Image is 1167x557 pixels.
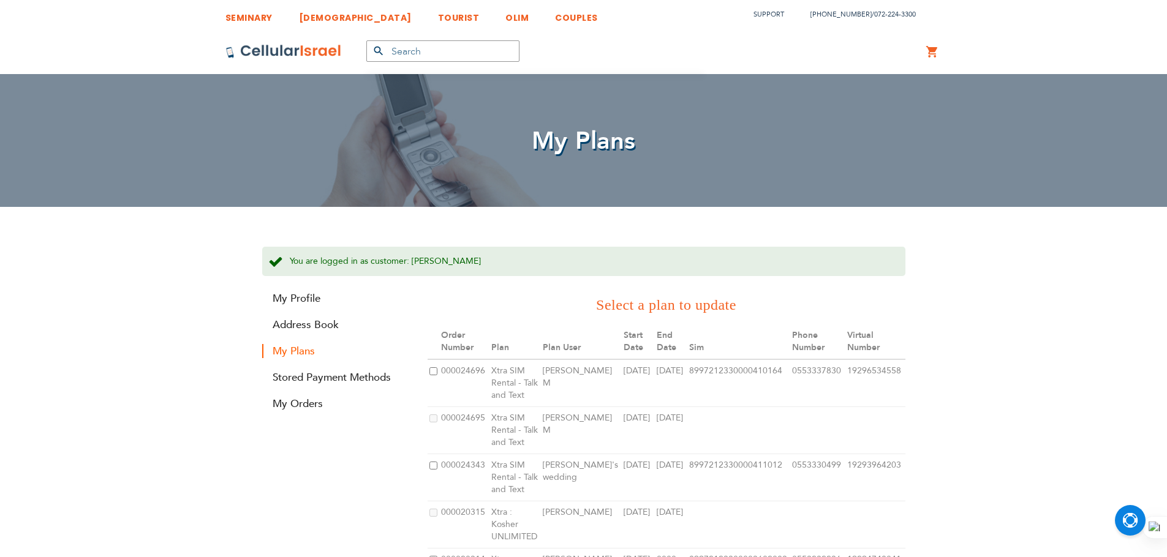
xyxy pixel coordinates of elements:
[622,501,654,548] td: [DATE]
[489,407,542,454] td: Xtra SIM Rental - Talk and Text
[541,359,622,407] td: [PERSON_NAME] M
[532,124,636,158] span: My Plans
[845,359,905,407] td: 19296534558
[299,3,412,26] a: [DEMOGRAPHIC_DATA]
[541,324,622,359] th: Plan User
[439,407,489,454] td: 000024695
[798,6,916,23] li: /
[489,454,542,501] td: Xtra SIM Rental - Talk and Text
[845,454,905,501] td: 19293964203
[366,40,519,62] input: Search
[790,454,845,501] td: 0553330499
[438,3,480,26] a: TOURIST
[489,501,542,548] td: Xtra : Kosher UNLIMITED
[439,501,489,548] td: 000020315
[541,454,622,501] td: [PERSON_NAME]'s wedding
[439,324,489,359] th: Order Number
[655,359,687,407] td: [DATE]
[790,324,845,359] th: Phone Number
[541,407,622,454] td: [PERSON_NAME] M
[225,44,342,59] img: Cellular Israel Logo
[655,324,687,359] th: End Date
[428,294,905,315] h3: Select a plan to update
[687,359,790,407] td: 8997212330000410164
[790,359,845,407] td: 0553337830
[655,501,687,548] td: [DATE]
[439,454,489,501] td: 000024343
[541,501,622,548] td: [PERSON_NAME]
[753,10,784,19] a: Support
[845,324,905,359] th: Virtual Number
[225,3,273,26] a: SEMINARY
[687,324,790,359] th: Sim
[810,10,872,19] a: [PHONE_NUMBER]
[262,370,409,384] a: Stored Payment Methods
[622,407,654,454] td: [DATE]
[262,397,409,411] a: My Orders
[622,454,654,501] td: [DATE]
[262,247,905,277] div: You are logged in as customer: [PERSON_NAME]
[622,359,654,407] td: [DATE]
[874,10,916,19] a: 072-224-3300
[555,3,598,26] a: COUPLES
[622,324,654,359] th: Start Date
[655,454,687,501] td: [DATE]
[262,344,409,358] strong: My Plans
[687,454,790,501] td: 8997212330000411012
[489,324,542,359] th: Plan
[489,359,542,407] td: Xtra SIM Rental - Talk and Text
[262,318,409,332] a: Address Book
[262,291,409,305] a: My Profile
[655,407,687,454] td: [DATE]
[439,359,489,407] td: 000024696
[505,3,529,26] a: OLIM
